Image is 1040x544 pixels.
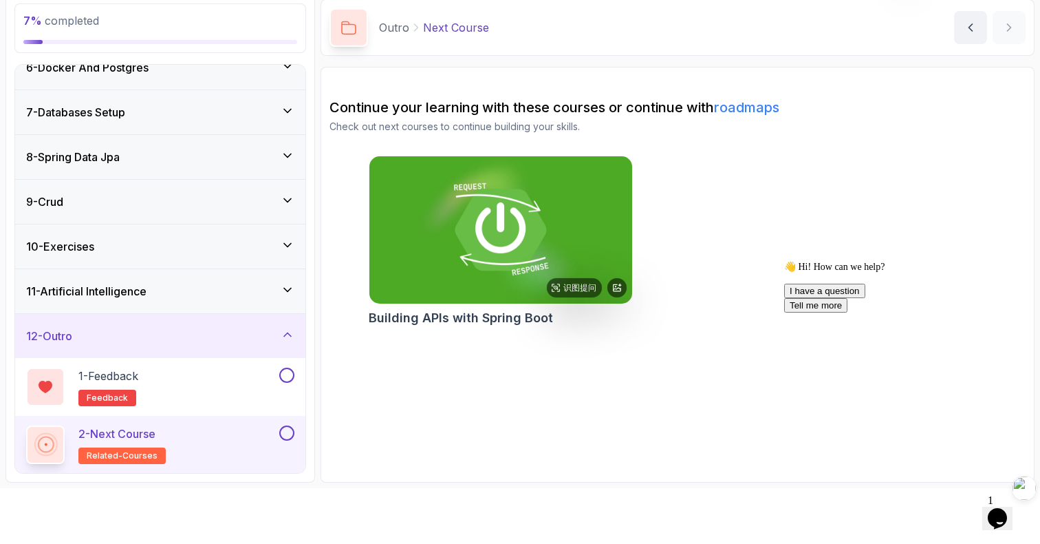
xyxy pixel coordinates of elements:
[87,450,158,461] span: related-courses
[23,14,42,28] span: 7 %
[329,120,1026,134] p: Check out next courses to continue building your skills.
[15,314,305,358] button: 12-Outro
[15,45,305,90] button: 6-Docker And Postgres
[26,104,125,121] h3: 7 - Databases Setup
[15,269,305,313] button: 11-Artificial Intelligence
[26,193,63,210] h3: 9 - Crud
[87,393,128,404] span: feedback
[982,489,1026,530] iframe: chat widget
[369,308,553,328] h2: Building APIs with Spring Boot
[329,98,1026,117] h2: Continue your learning with these courses or continue with
[26,149,120,165] h3: 8 - Spring Data Jpa
[779,255,1026,482] iframe: chat widget
[423,19,489,36] p: Next Course
[15,90,305,134] button: 7-Databases Setup
[15,135,305,179] button: 8-Spring Data Jpa
[6,6,106,17] span: 👋 Hi! How can we help?
[369,156,633,328] a: Building APIs with Spring Boot cardBuilding APIs with Spring Boot
[15,180,305,224] button: 9-Crud
[6,28,87,43] button: I have a question
[15,224,305,269] button: 10-Exercises
[23,14,99,28] span: completed
[362,153,638,308] img: Building APIs with Spring Boot card
[78,368,138,384] p: 1 - Feedback
[26,426,294,464] button: 2-Next Courserelated-courses
[26,283,147,300] h3: 11 - Artificial Intelligence
[954,11,987,44] button: previous content
[26,238,94,255] h3: 10 - Exercises
[26,328,72,344] h3: 12 - Outro
[6,6,253,57] div: 👋 Hi! How can we help?I have a questionTell me more
[26,368,294,406] button: 1-Feedbackfeedback
[78,426,155,442] p: 2 - Next Course
[379,19,409,36] p: Outro
[714,99,779,116] a: roadmaps
[26,59,149,76] h3: 6 - Docker And Postgres
[6,43,69,57] button: Tell me more
[993,11,1026,44] button: next content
